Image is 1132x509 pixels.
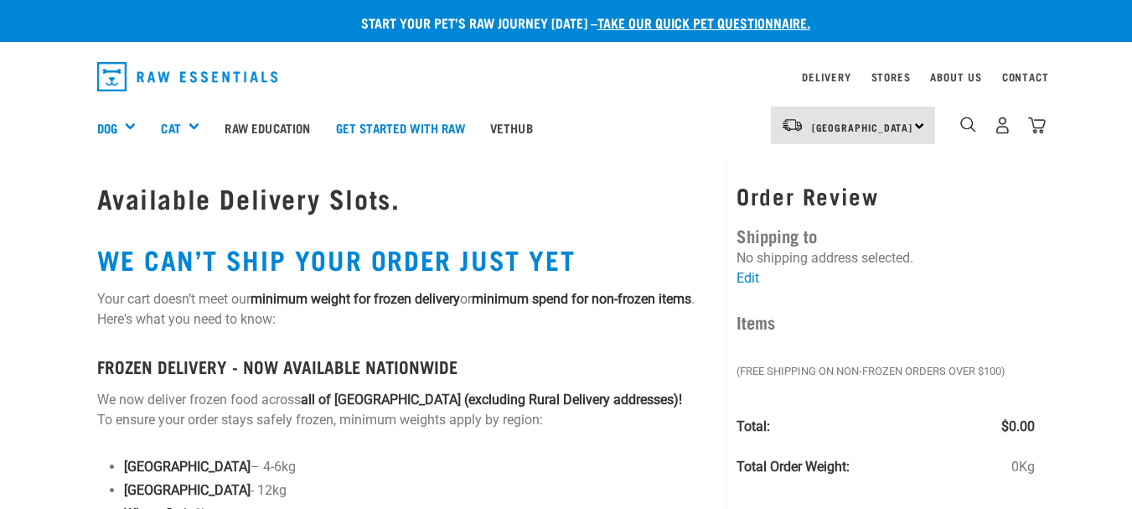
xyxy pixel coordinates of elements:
p: – 4-6kg [124,457,716,477]
span: 0Kg [1011,457,1035,477]
p: We now deliver frozen food across To ensure your order stays safely frozen, minimum weights apply... [97,390,716,430]
a: take our quick pet questionnaire. [597,18,810,26]
strong: minimum weight for frozen delivery [251,291,460,307]
p: - 12kg [124,480,716,501]
a: Delivery [802,74,850,80]
img: user.png [994,117,1011,134]
a: About Us [930,74,981,80]
a: Edit [737,270,759,286]
h4: Shipping to [737,222,1035,248]
h3: Order Review [737,183,1035,209]
a: Dog [97,118,117,138]
a: Raw Education [212,94,323,161]
span: $0.00 [1001,417,1035,437]
img: home-icon-1@2x.png [960,117,976,132]
strong: Total Order Weight: [737,459,850,475]
a: Vethub [478,94,545,161]
a: Contact [1002,74,1049,80]
h2: WE CAN’T SHIP YOUR ORDER JUST YET [97,244,716,274]
span: [GEOGRAPHIC_DATA] [812,124,913,130]
em: (Free Shipping on Non-Frozen orders over $100) [737,363,1097,380]
strong: all of [GEOGRAPHIC_DATA] (excluding Rural Delivery addresses)! [301,392,682,408]
a: Stores [871,74,911,80]
strong: [GEOGRAPHIC_DATA] [124,482,251,498]
img: Raw Essentials Logo [97,62,278,91]
strong: Total: [737,418,770,434]
a: Get started with Raw [323,94,478,161]
img: home-icon@2x.png [1028,117,1046,134]
p: No shipping address selected. [737,248,1035,268]
h4: FROZEN DELIVERY - NOW AVAILABLE NATIONWIDE [97,356,716,376]
p: Your cart doesn’t meet our or . Here's what you need to know: [97,289,716,330]
h1: Available Delivery Slots. [97,183,716,213]
strong: [GEOGRAPHIC_DATA] [124,459,251,475]
a: Cat [161,118,180,138]
img: van-moving.png [781,117,804,132]
h4: Items [737,309,1035,335]
strong: minimum spend for non-frozen items [472,291,691,307]
nav: dropdown navigation [84,55,1049,98]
